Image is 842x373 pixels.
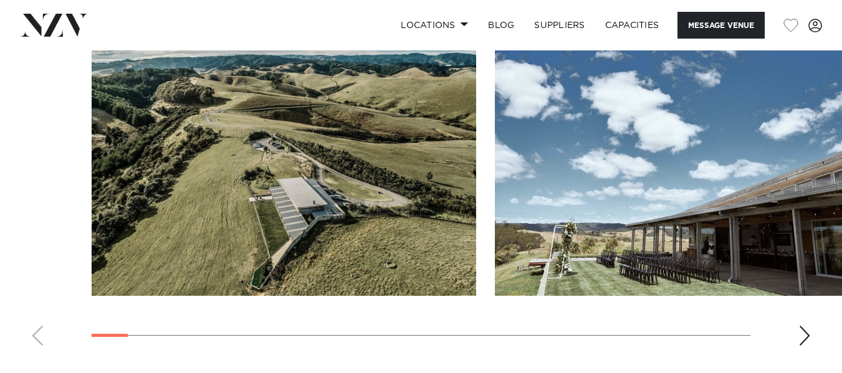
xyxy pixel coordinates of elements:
[391,12,478,39] a: Locations
[478,12,524,39] a: BLOG
[595,12,669,39] a: Capacities
[92,14,476,296] swiper-slide: 1 / 30
[677,12,765,39] button: Message Venue
[524,12,595,39] a: SUPPLIERS
[20,14,88,36] img: nzv-logo.png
